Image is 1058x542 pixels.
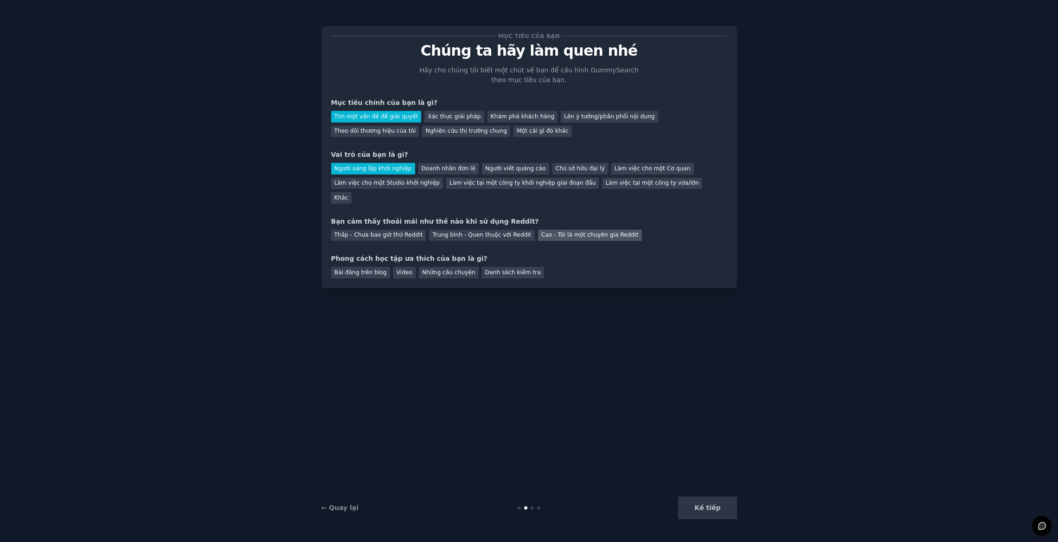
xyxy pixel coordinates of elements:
[419,66,638,84] font: Hãy cho chúng tôi biết một chút về bạn để cấu hình GummySearch theo mục tiêu của bạn.
[321,504,359,511] a: ← Quay lại
[517,128,569,134] font: Một cái gì đó khác
[334,180,440,186] font: Làm việc cho một Studio khởi nghiệp
[449,180,596,186] font: Làm việc tại một công ty khởi nghiệp giai đoạn đầu
[334,269,387,276] font: Bài đăng trên blog
[425,128,507,134] font: Nghiên cứu thị trường chung
[428,113,481,120] font: Xác thực giải pháp
[491,113,555,120] font: Khám phá khách hàng
[432,232,531,238] font: Trung bình - Quen thuộc với Reddit
[331,151,408,158] font: Vai trò của bạn là gì?
[564,113,654,120] font: Lên ý tưởng/phân phối nội dung
[334,194,348,201] font: Khác
[421,42,638,59] font: Chúng ta hãy làm quen nhé
[485,165,546,172] font: Người viết quảng cáo
[334,232,423,238] font: Thấp - Chưa bao giờ thử Reddit
[331,99,438,106] font: Mục tiêu chính của bạn là gì?
[541,232,639,238] font: Cao - Tôi là một chuyên gia Reddit
[334,165,412,172] font: Người sáng lập khởi nghiệp
[605,180,699,186] font: Làm việc tại một công ty vừa/lớn
[331,255,487,262] font: Phong cách học tập ưa thích của bạn là gì?
[556,165,605,172] font: Chủ sở hữu đại lý
[397,269,412,276] font: Video
[334,128,416,134] font: Theo dõi thương hiệu của tôi
[615,165,691,172] font: Làm việc cho một Cơ quan
[422,165,475,172] font: Doanh nhân đơn lẻ
[485,269,541,276] font: Danh sách kiểm tra
[422,269,475,276] font: Những câu chuyện
[331,218,539,225] font: Bạn cảm thấy thoải mái như thế nào khi sử dụng Reddit?
[498,33,560,39] font: Mục tiêu của bạn
[334,113,418,120] font: Tìm một vấn đề để giải quyết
